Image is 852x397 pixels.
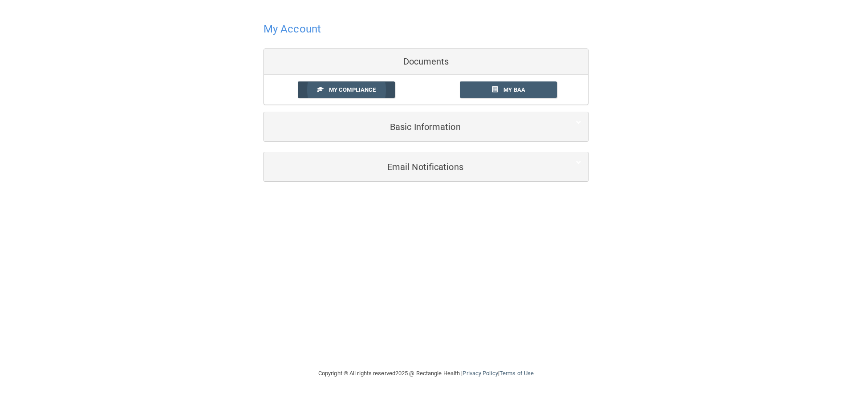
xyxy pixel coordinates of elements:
[271,117,581,137] a: Basic Information
[271,157,581,177] a: Email Notifications
[329,86,376,93] span: My Compliance
[503,86,525,93] span: My BAA
[271,122,554,132] h5: Basic Information
[463,370,498,377] a: Privacy Policy
[271,162,554,172] h5: Email Notifications
[264,23,321,35] h4: My Account
[264,49,588,75] div: Documents
[264,359,588,388] div: Copyright © All rights reserved 2025 @ Rectangle Health | |
[499,370,534,377] a: Terms of Use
